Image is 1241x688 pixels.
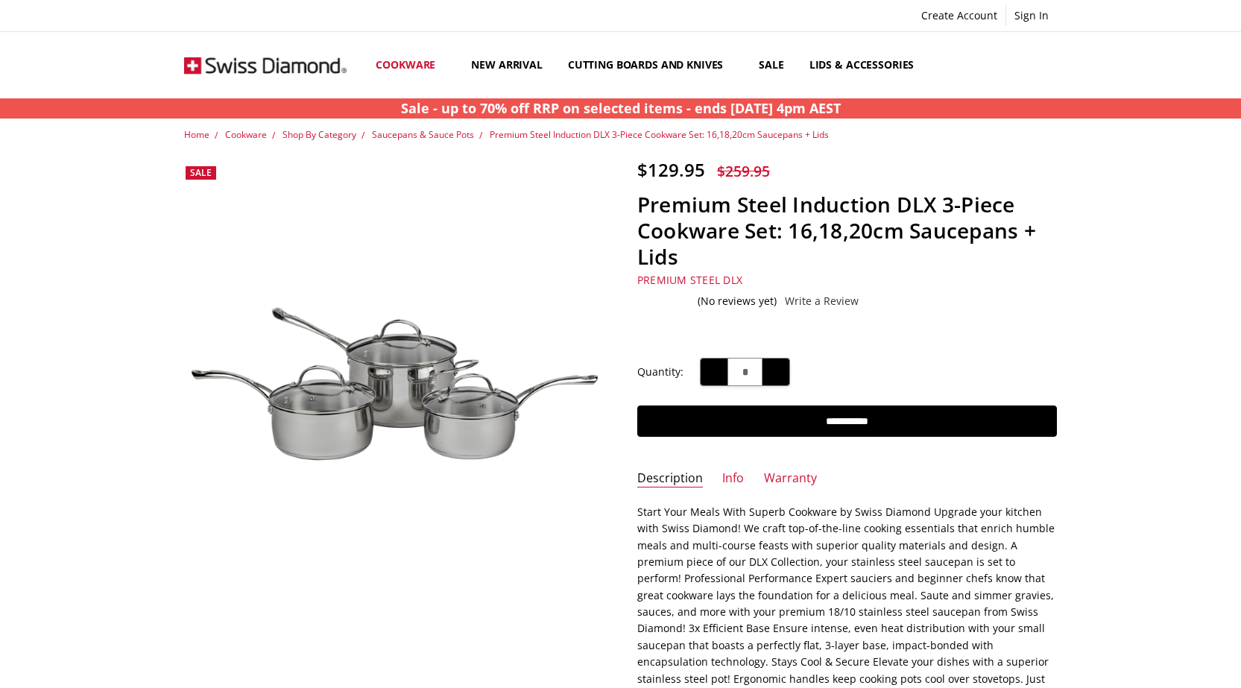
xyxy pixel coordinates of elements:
[637,364,683,380] label: Quantity:
[216,585,218,587] img: Premium Steel Induction DLX 3-Piece Cookware Set: 16,18,20cm Saucepans + Lids
[184,33,347,98] img: Free Shipping On Every Order
[1006,5,1057,26] a: Sign In
[637,157,705,182] span: $129.95
[265,585,267,587] img: Premium Steel Induction DLX 3-Piece Cookware Set: 16,18,20cm Saucepans + Lids
[184,229,604,508] img: Premium Steel Induction DLX 3-Piece Cookware Set: 16,18,20cm Saucepans + Lids
[184,159,604,578] a: Premium Steel Induction DLX 3-Piece Cookware Set: 16,18,20cm Saucepans + Lids
[247,585,249,587] img: Premium Steel Induction DLX 3-Piece Cookware Set: 16,18,20cm Saucepans + Lids
[797,32,937,98] a: Lids & Accessories
[252,585,253,587] img: Premium Steel Induction DLX 3-Piece Cookware Set: 16,18,20cm Saucepans + Lids
[555,32,747,98] a: Cutting boards and knives
[722,470,744,487] a: Info
[221,585,222,587] img: Premium Steel Induction DLX 3-Piece Cookware Set: 16,18,20cm Saucepans + Lids
[261,585,262,587] img: Premium Steel Induction DLX 3-Piece Cookware Set: 16,18,20cm Saucepans + Lids
[490,128,829,141] a: Premium Steel Induction DLX 3-Piece Cookware Set: 16,18,20cm Saucepans + Lids
[372,128,474,141] a: Saucepans & Sauce Pots
[717,161,770,181] span: $259.95
[458,32,555,98] a: New arrival
[637,273,742,287] a: Premium Steel DLX
[225,128,267,141] a: Cookware
[230,585,231,587] img: Premium Steel Induction DLX 3-Piece Cookware Set: 16,18,20cm Saucepans + Lids
[746,32,796,98] a: Sale
[937,32,1027,98] a: Top Sellers
[243,585,244,587] img: Premium Steel Induction DLX 3-Piece Cookware Set: 16,18,20cm Saucepans + Lids
[234,585,236,587] img: Premium Steel Induction DLX 3-Piece Cookware Set: 16,18,20cm Saucepans + Lids
[225,585,227,587] img: Premium Steel Induction DLX 3-Piece Cookware Set: 16,18,20cm Saucepans + Lids
[401,99,841,117] strong: Sale - up to 70% off RRP on selected items - ends [DATE] 4pm AEST
[913,5,1005,26] a: Create Account
[274,585,276,587] img: Premium Steel Induction DLX 3-Piece Cookware Set: 16,18,20cm Saucepans + Lids
[764,470,817,487] a: Warranty
[785,295,859,307] a: Write a Review
[698,295,777,307] span: (No reviews yet)
[282,128,356,141] a: Shop By Category
[637,192,1057,270] h1: Premium Steel Induction DLX 3-Piece Cookware Set: 16,18,20cm Saucepans + Lids
[190,166,212,179] span: Sale
[270,585,271,587] img: Premium Steel Induction DLX 3-Piece Cookware Set: 16,18,20cm Saucepans + Lids
[637,470,703,487] a: Description
[239,585,240,587] img: Premium Steel Induction DLX 3-Piece Cookware Set: 16,18,20cm Saucepans + Lids
[363,32,458,98] a: Cookware
[184,128,209,141] a: Home
[256,585,258,587] img: Premium Steel Induction DLX 3-Piece Cookware Set: 16,18,20cm Saucepans + Lids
